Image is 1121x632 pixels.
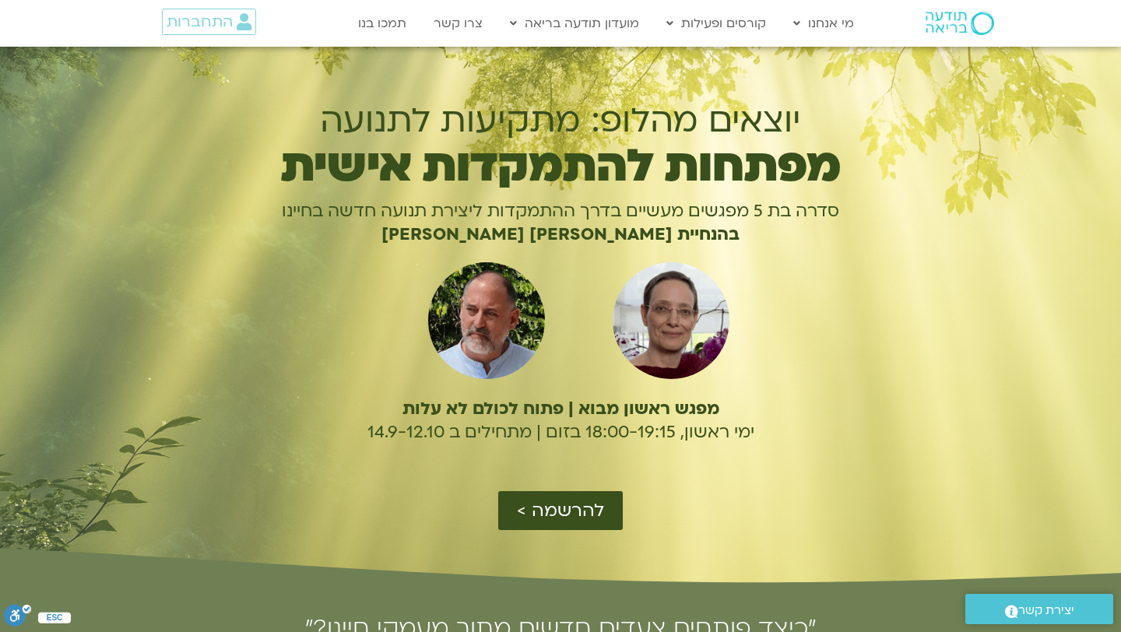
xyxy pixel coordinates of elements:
[223,149,898,184] h1: מפתחות להתמקדות אישית
[223,199,898,223] p: סדרה בת 5 מפגשים מעשיים בדרך ההתמקדות ליצירת תנועה חדשה בחיינו
[785,9,862,38] a: מי אנחנו
[926,12,994,35] img: תודעה בריאה
[1018,600,1074,621] span: יצירת קשר
[381,223,740,246] b: בהנחיית [PERSON_NAME] [PERSON_NAME]
[498,491,623,530] a: להרשמה >
[659,9,774,38] a: קורסים ופעילות
[350,9,414,38] a: תמכו בנו
[517,500,604,521] span: להרשמה >
[965,594,1113,624] a: יצירת קשר
[402,397,719,420] b: מפגש ראשון מבוא | פתוח לכולם לא עלות
[223,101,898,140] h1: יוצאים מהלופ: מתקיעות לתנועה
[367,420,754,444] span: ימי ראשון, 18:00-19:15 בזום | מתחילים ב 14.9-12.10
[426,9,490,38] a: צרו קשר
[162,9,256,35] a: התחברות
[167,13,233,30] span: התחברות
[502,9,647,38] a: מועדון תודעה בריאה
